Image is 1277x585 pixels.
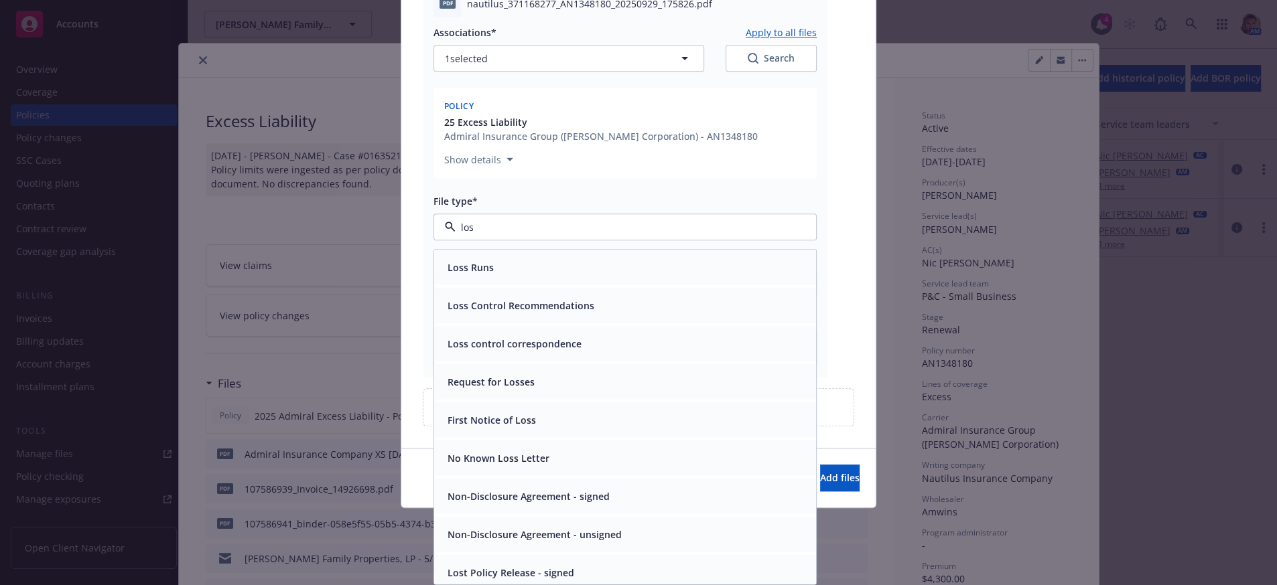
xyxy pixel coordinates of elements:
[448,413,536,427] button: First Notice of Loss
[423,388,854,426] div: Upload new files
[448,527,622,541] button: Non-Disclosure Agreement - unsigned
[448,451,549,465] button: No Known Loss Letter
[820,471,860,484] span: Add files
[820,465,860,491] button: Add files
[448,566,574,580] button: Lost Policy Release - signed
[448,489,610,503] button: Non-Disclosure Agreement - signed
